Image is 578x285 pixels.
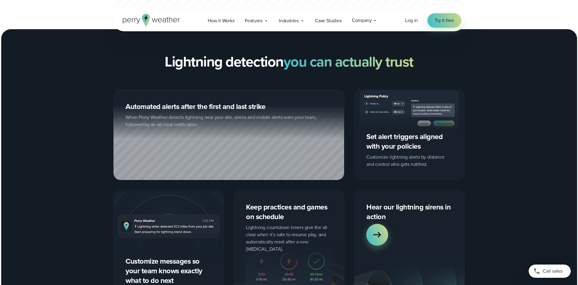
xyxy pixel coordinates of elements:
h2: Lightning detection [165,53,413,70]
span: Features [245,17,263,24]
span: How it Works [208,17,235,24]
span: Industries [279,17,299,24]
a: Case Studies [310,14,347,27]
span: Case Studies [315,17,342,24]
span: Try it free [435,17,454,24]
span: Company [352,17,372,24]
img: lightning notification [113,190,224,262]
a: Log in [405,17,418,24]
strong: you can actually trust [284,51,413,72]
a: Try it free [427,13,461,28]
a: How it Works [203,14,240,27]
a: Call sales [529,265,571,278]
span: Call sales [543,268,563,275]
